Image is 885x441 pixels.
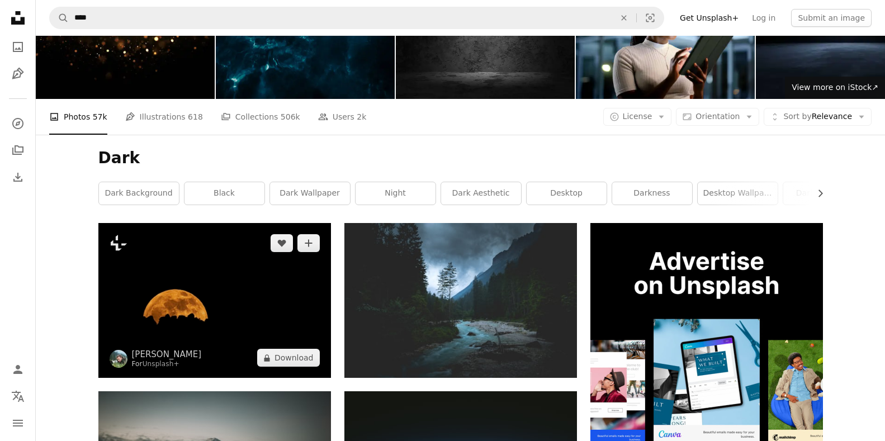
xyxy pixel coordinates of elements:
[612,7,636,29] button: Clear
[7,7,29,31] a: Home — Unsplash
[7,63,29,85] a: Illustrations
[764,108,872,126] button: Sort byRelevance
[792,83,878,92] span: View more on iStock ↗
[810,182,823,205] button: scroll list to the right
[603,108,672,126] button: License
[281,111,300,123] span: 506k
[297,234,320,252] button: Add to Collection
[357,111,366,123] span: 2k
[344,223,577,378] img: flowing river between tall trees
[257,349,320,367] button: Download
[98,223,331,378] img: a full moon is seen in the dark sky
[698,182,778,205] a: desktop wallpaper
[623,112,652,121] span: License
[7,139,29,162] a: Collections
[7,385,29,407] button: Language
[7,412,29,434] button: Menu
[783,111,852,122] span: Relevance
[785,77,885,99] a: View more on iStock↗
[271,234,293,252] button: Like
[637,7,664,29] button: Visual search
[612,182,692,205] a: darkness
[49,7,664,29] form: Find visuals sitewide
[184,182,264,205] a: black
[676,108,759,126] button: Orientation
[791,9,872,27] button: Submit an image
[356,182,436,205] a: night
[221,99,300,135] a: Collections 506k
[125,99,203,135] a: Illustrations 618
[441,182,521,205] a: dark aesthetic
[98,148,823,168] h1: Dark
[695,112,740,121] span: Orientation
[527,182,607,205] a: desktop
[50,7,69,29] button: Search Unsplash
[673,9,745,27] a: Get Unsplash+
[188,111,203,123] span: 618
[110,350,127,368] img: Go to Daniel Mirlea's profile
[270,182,350,205] a: dark wallpaper
[99,182,179,205] a: dark background
[783,112,811,121] span: Sort by
[132,349,202,360] a: [PERSON_NAME]
[783,182,863,205] a: dark abstract
[143,360,179,368] a: Unsplash+
[745,9,782,27] a: Log in
[318,99,367,135] a: Users 2k
[7,36,29,58] a: Photos
[132,360,202,369] div: For
[7,358,29,381] a: Log in / Sign up
[7,112,29,135] a: Explore
[7,166,29,188] a: Download History
[344,295,577,305] a: flowing river between tall trees
[98,295,331,305] a: a full moon is seen in the dark sky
